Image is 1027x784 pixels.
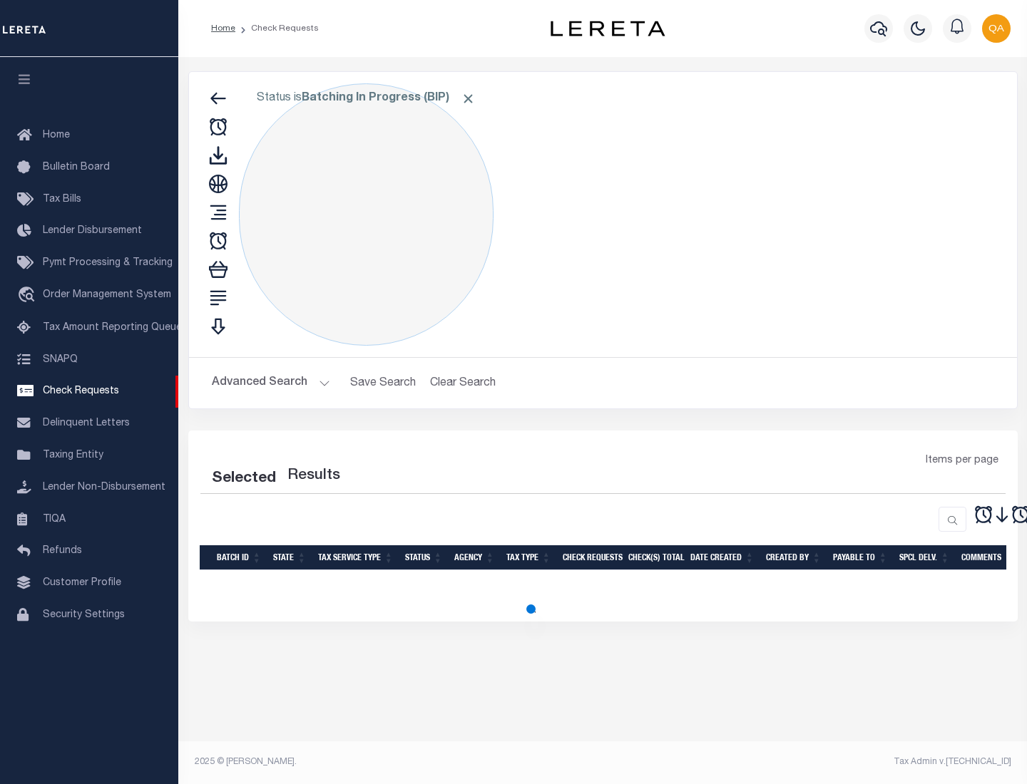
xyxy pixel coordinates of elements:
[184,755,603,768] div: 2025 © [PERSON_NAME].
[43,483,165,492] span: Lender Non-Disbursement
[399,545,449,570] th: Status
[43,354,78,364] span: SNAPQ
[43,386,119,396] span: Check Requests
[211,545,267,570] th: Batch Id
[424,369,502,397] button: Clear Search
[43,258,173,268] span: Pymt Processing & Tracking
[302,93,476,104] b: Batching In Progress (BIP)
[17,287,40,305] i: travel_explore
[623,545,685,570] th: Check(s) Total
[894,545,956,570] th: Spcl Delv.
[239,83,494,346] div: Click to Edit
[461,91,476,106] span: Click to Remove
[267,545,312,570] th: State
[982,14,1011,43] img: svg+xml;base64,PHN2ZyB4bWxucz0iaHR0cDovL3d3dy53My5vcmcvMjAwMC9zdmciIHBvaW50ZXItZXZlbnRzPSJub25lIi...
[449,545,501,570] th: Agency
[211,24,235,33] a: Home
[43,578,121,588] span: Customer Profile
[43,418,130,428] span: Delinquent Letters
[43,450,103,460] span: Taxing Entity
[43,610,125,620] span: Security Settings
[287,465,340,488] label: Results
[212,369,330,397] button: Advanced Search
[212,468,276,490] div: Selected
[43,546,82,556] span: Refunds
[342,369,424,397] button: Save Search
[43,290,171,300] span: Order Management System
[312,545,399,570] th: Tax Service Type
[43,195,81,205] span: Tax Bills
[551,21,665,36] img: logo-dark.svg
[43,130,70,140] span: Home
[501,545,557,570] th: Tax Type
[926,453,998,469] span: Items per page
[43,163,110,172] span: Bulletin Board
[43,514,66,524] span: TIQA
[235,22,319,35] li: Check Requests
[43,323,182,333] span: Tax Amount Reporting Queue
[613,755,1011,768] div: Tax Admin v.[TECHNICAL_ID]
[557,545,623,570] th: Check Requests
[760,545,827,570] th: Created By
[827,545,894,570] th: Payable To
[685,545,760,570] th: Date Created
[43,226,142,236] span: Lender Disbursement
[956,545,1020,570] th: Comments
